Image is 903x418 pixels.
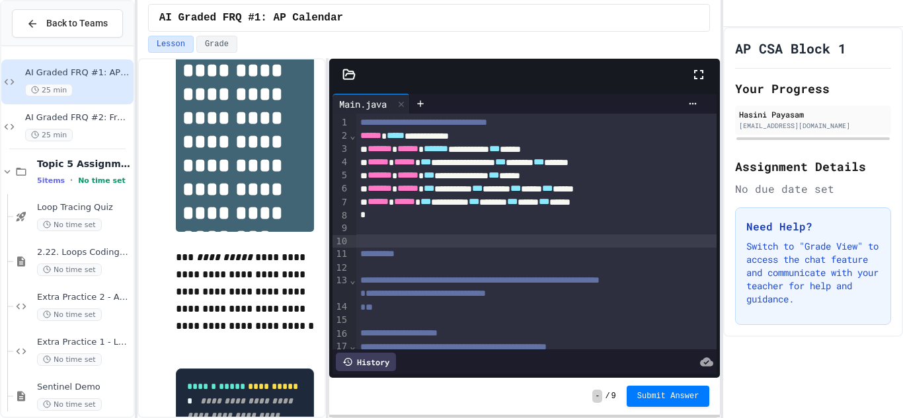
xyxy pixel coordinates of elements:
div: 17 [333,340,349,353]
span: Extra Practice 1 - Loops [37,337,131,348]
h2: Your Progress [735,79,891,98]
span: Fold line [349,130,356,141]
span: No time set [37,219,102,231]
p: Switch to "Grade View" to access the chat feature and communicate with your teacher for help and ... [746,240,880,306]
span: Sentinel Demo [37,382,131,393]
span: AI Graded FRQ #1: AP Calendar [159,10,343,26]
span: Topic 5 Assignments [37,158,131,170]
div: 3 [333,143,349,156]
div: Main.java [333,97,393,111]
h1: AP CSA Block 1 [735,39,846,57]
span: 9 [611,391,616,401]
div: Hasini Payasam [739,108,887,120]
h3: Need Help? [746,219,880,234]
div: History [336,353,396,371]
div: No due date set [735,181,891,197]
span: - [592,390,602,403]
div: 11 [333,248,349,261]
span: No time set [78,176,126,185]
div: 4 [333,156,349,169]
button: Grade [196,36,237,53]
span: Submit Answer [637,391,699,401]
span: AI Graded FRQ #2: Frog Simulation [25,112,131,123]
button: Lesson [148,36,194,53]
span: No time set [37,353,102,366]
div: 2 [333,129,349,143]
div: 6 [333,182,349,195]
h2: Assignment Details [735,157,891,176]
span: Fold line [349,275,356,285]
span: • [70,175,73,186]
button: Back to Teams [12,9,123,38]
div: Main.java [333,94,410,114]
div: 10 [333,235,349,248]
div: 15 [333,314,349,327]
span: Back to Teams [46,17,108,30]
span: / [605,391,609,401]
div: 8 [333,209,349,223]
div: 7 [333,196,349,209]
div: 13 [333,274,349,300]
span: Extra Practice 2 - Advanced Loops [37,292,131,303]
span: 2.22. Loops Coding Practice (2.7-2.12) [37,247,131,258]
span: AI Graded FRQ #1: AP Calendar [25,67,131,79]
div: 16 [333,328,349,341]
span: No time set [37,308,102,321]
span: No time set [37,263,102,276]
div: 12 [333,261,349,275]
div: 14 [333,300,349,314]
span: 5 items [37,176,65,185]
button: Submit Answer [627,386,710,407]
span: Fold line [349,341,356,351]
span: 25 min [25,84,73,96]
div: [EMAIL_ADDRESS][DOMAIN_NAME] [739,121,887,131]
span: 25 min [25,129,73,141]
span: Loop Tracing Quiz [37,202,131,213]
span: No time set [37,398,102,411]
div: 9 [333,222,349,235]
div: 1 [333,116,349,129]
div: 5 [333,169,349,182]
